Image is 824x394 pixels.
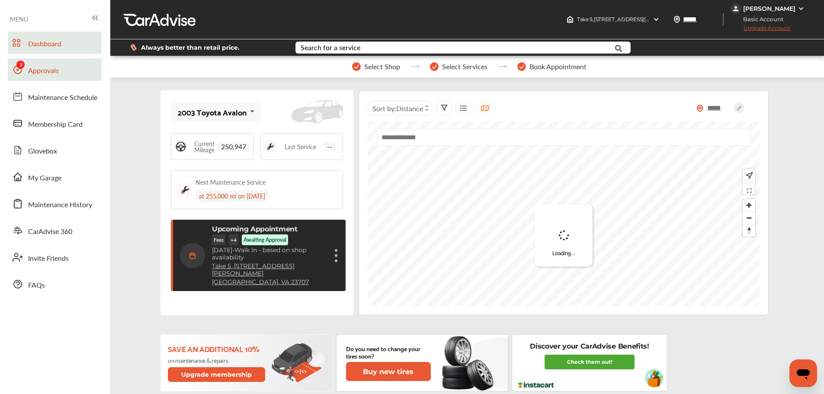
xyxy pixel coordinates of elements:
button: Upgrade membership [168,367,266,382]
span: Select Shop [364,63,400,70]
span: Glovebox [28,146,57,157]
img: stepper-arrow.e24c07c6.svg [498,65,507,68]
span: Reset bearing to north [743,224,755,237]
div: [PERSON_NAME] [743,5,795,13]
a: Take 5 ,[STREET_ADDRESS][PERSON_NAME] [212,263,327,277]
p: Fees [212,234,225,245]
span: [DATE] [212,246,232,254]
a: Buy new tires [346,362,433,381]
span: Always better than retail price. [141,45,240,51]
a: Maintenance History [8,192,102,215]
img: stepper-arrow.e24c07c6.svg [410,65,420,68]
a: CarAdvise 360 [8,219,102,242]
a: Invite Friends [8,246,102,269]
span: Maintenance Schedule [28,92,97,103]
img: maintenance_logo [264,141,276,153]
div: Loading... [535,204,593,266]
a: [GEOGRAPHIC_DATA], VA 23707 [212,279,309,286]
p: Do you need to change your tires soon? [346,345,431,359]
a: Membership Card [8,112,102,135]
img: stepper-checkmark.b5569197.svg [352,62,361,71]
span: Select Services [442,63,487,70]
span: Last Service [285,144,316,150]
span: Take 5 , [STREET_ADDRESS][PERSON_NAME] [GEOGRAPHIC_DATA] , VA 23707 [577,16,769,22]
span: Book Appointment [529,63,587,70]
span: Maintenance History [28,199,92,211]
img: jVpblrzwTbfkPYzPPzSLxeg0AAAAASUVORK5CYII= [731,3,741,14]
img: calendar-icon.35d1de04.svg [180,243,205,268]
img: placeholder_car.fcab19be.svg [291,100,343,124]
p: Upcoming Appointment [212,225,298,233]
a: Glovebox [8,139,102,161]
button: Buy new tires [346,362,431,381]
span: - [232,246,234,254]
a: Approvals [8,58,102,81]
span: MENU [10,16,28,22]
span: Distance [396,103,423,113]
span: -- [324,142,336,151]
img: stepper-checkmark.b5569197.svg [430,62,439,71]
span: FAQs [28,280,45,291]
p: Walk In - based on shop availability [212,247,327,261]
span: Membership Card [28,119,83,130]
p: Discover your CarAdvise Benefits! [530,342,649,351]
a: Dashboard [8,32,102,54]
img: maintenance_logo [178,183,192,197]
img: recenter.ce011a49.svg [744,171,753,180]
span: Dashboard [28,38,61,50]
img: steering_logo [175,141,187,153]
img: header-divider.bc55588e.svg [723,13,724,26]
p: Save an additional 10% [168,344,267,353]
a: Maintenance Schedule [8,85,102,108]
img: instacart-logo.217963cc.svg [517,382,555,388]
img: WGsFRI8htEPBVLJbROoPRyZpYNWhNONpIPPETTm6eUC0GeLEiAAAAAElFTkSuQmCC [798,5,805,12]
img: location_vector.a44bc228.svg [673,16,680,23]
button: Zoom in [743,199,755,211]
span: My Garage [28,173,61,184]
span: Approvals [28,65,59,77]
div: Search for a service [301,44,360,51]
img: dollor_label_vector.a70140d1.svg [130,44,137,51]
span: Basic Account [731,15,790,24]
p: + 4 [229,234,238,245]
iframe: Button to launch messaging window [789,359,817,387]
p: on maintenance & repairs [168,357,267,364]
img: instacart-vehicle.0979a191.svg [645,369,664,388]
button: Reset bearing to north [743,224,755,237]
button: Zoom out [743,211,755,224]
img: new-tire.a0c7fe23.svg [441,332,498,394]
div: Next Maintenance Service [196,178,266,186]
a: Check them out! [545,355,635,369]
span: CarAdvise 360 [28,226,72,237]
img: header-down-arrow.9dd2ce7d.svg [653,16,660,23]
span: Upgrade Account [731,25,790,35]
img: location_vector_orange.38f05af8.svg [696,105,703,112]
span: 250,947 [218,142,250,151]
span: Invite Friends [28,253,69,264]
img: stepper-checkmark.b5569197.svg [517,62,526,71]
a: My Garage [8,166,102,188]
img: update-membership.81812027.svg [272,343,325,383]
div: 2003 Toyota Avalon [178,108,247,116]
img: header-home-logo.8d720a4f.svg [567,16,574,23]
span: Current Mileage [191,141,218,153]
div: at 255,000 mi on [DATE] [196,190,269,202]
a: FAQs [8,273,102,295]
span: Sort by : [372,103,423,113]
p: Awaiting Approval [244,236,286,243]
canvas: Map [368,121,760,306]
